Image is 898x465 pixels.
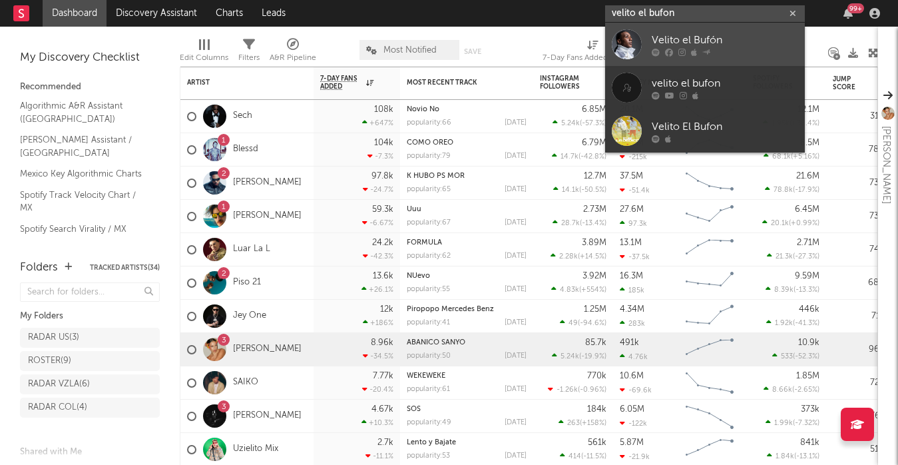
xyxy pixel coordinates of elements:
div: 491k [620,338,639,347]
button: 99+ [843,8,853,19]
div: 770k [587,372,606,380]
a: K HUBO PS MOR [407,173,465,180]
div: 31.4 [833,109,886,125]
div: Recommended [20,79,160,95]
a: [PERSON_NAME] [233,410,302,422]
a: RADAR COL(4) [20,398,160,418]
div: [DATE] [505,252,527,260]
a: NUevo [407,272,430,280]
div: popularity: 62 [407,252,451,260]
div: popularity: 50 [407,352,451,360]
a: [PERSON_NAME] Assistant / [GEOGRAPHIC_DATA] [20,133,146,160]
a: FORMULA [407,239,442,246]
div: ( ) [560,452,606,460]
div: Lento y Bajate [407,439,527,446]
span: 7-Day Fans Added [320,75,363,91]
div: 59.3k [372,205,393,214]
div: ( ) [767,452,819,460]
div: WEKEWEKE [407,372,527,380]
div: NUevo [407,272,527,280]
button: Save [464,48,481,55]
a: COMO OREO [407,139,453,147]
span: -50.5 % [581,187,604,194]
div: ( ) [551,285,606,294]
div: 73.8 [833,175,886,191]
a: [PERSON_NAME] [233,344,302,355]
div: SOS [407,406,527,413]
div: 99 + [847,3,864,13]
div: 3.89M [582,238,606,247]
div: 13.6k [373,272,393,280]
span: +554 % [581,286,604,294]
div: Shared with Me [20,444,160,460]
div: 446k [799,305,819,314]
span: 14.1k [562,187,579,194]
div: ( ) [765,185,819,194]
div: 72.5 [833,375,886,391]
div: 76.1 [833,408,886,424]
div: 6.45M [795,205,819,214]
div: popularity: 53 [407,452,450,460]
div: Artist [187,79,287,87]
a: Velito El Bufon [605,109,805,153]
div: Folders [20,260,58,276]
div: 2.71M [797,238,819,247]
span: 21.3k [776,253,793,260]
div: popularity: 49 [407,419,451,426]
div: ABANICO SANYO [407,339,527,346]
div: -11.1 % [365,452,393,460]
div: popularity: 41 [407,319,450,326]
svg: Chart title [680,266,740,300]
span: 1.99k [774,420,793,427]
div: [DATE] [505,352,527,360]
span: 5.24k [561,353,579,360]
span: 5.24k [561,120,580,127]
div: -6.67 % [362,219,393,227]
div: 68.4 [833,275,886,291]
div: ( ) [764,385,819,394]
div: Velito el Bufón [652,32,798,48]
div: 74.5 [833,242,886,258]
div: 2.73M [583,205,606,214]
a: SAIKO [233,377,258,388]
span: 533 [781,353,793,360]
a: Velito el Bufón [605,23,805,66]
span: 8.66k [772,386,792,394]
div: -51.4k [620,186,650,195]
span: -41.3 % [795,320,817,327]
div: 37.5M [620,172,643,181]
span: +14.5 % [580,253,604,260]
a: Spotify Track Velocity Chart / MX [20,188,146,215]
a: RADAR US(3) [20,328,160,348]
div: 5.87M [620,438,644,447]
div: ( ) [552,152,606,161]
svg: Chart title [680,167,740,200]
span: +158 % [582,420,604,427]
span: -2.65 % [794,386,817,394]
span: 20.1k [771,220,789,227]
div: 13.1M [620,238,642,247]
div: Jump Score [833,75,866,91]
div: 1.25M [584,305,606,314]
div: K HUBO PS MOR [407,173,527,180]
div: 10.9k [798,338,819,347]
div: -37.5k [620,252,650,261]
div: [DATE] [505,452,527,460]
a: [PERSON_NAME] [233,211,302,222]
div: -7.3 % [367,152,393,161]
div: velito el bufon [652,75,798,91]
div: 283k [620,319,645,328]
div: 2.7k [377,438,393,447]
div: 97.8k [371,172,393,181]
span: 1.84k [776,453,794,460]
div: 184k [587,405,606,414]
span: 8.39k [774,286,793,294]
span: -1.26k [557,386,578,394]
div: Edit Columns [180,50,228,66]
span: -17.9 % [795,187,817,194]
div: ROSTER ( 9 ) [28,353,71,369]
div: popularity: 65 [407,186,451,193]
a: Mexico Key Algorithmic Charts [20,167,146,181]
a: Piso 21 [233,277,261,288]
div: 4.67k [371,405,393,414]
